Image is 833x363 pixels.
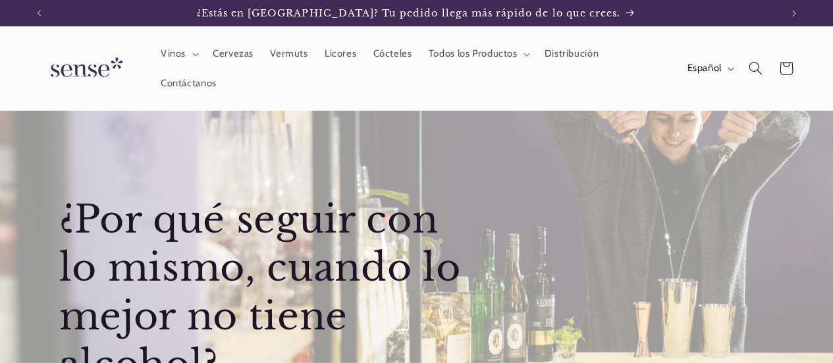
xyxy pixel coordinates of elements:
[35,49,134,87] img: Sense
[197,7,621,19] span: ¿Estás en [GEOGRAPHIC_DATA]? Tu pedido llega más rápido de lo que crees.
[420,40,536,69] summary: Todos los Productos
[679,55,740,82] button: Español
[30,45,139,93] a: Sense
[740,53,770,84] summary: Búsqueda
[687,61,722,76] span: Español
[365,40,420,69] a: Cócteles
[429,47,518,60] span: Todos los Productos
[204,40,261,69] a: Cervezas
[152,69,225,98] a: Contáctanos
[316,40,365,69] a: Licores
[270,47,308,60] span: Vermuts
[373,47,412,60] span: Cócteles
[161,47,186,60] span: Vinos
[213,47,254,60] span: Cervezas
[545,47,599,60] span: Distribución
[325,47,356,60] span: Licores
[262,40,317,69] a: Vermuts
[536,40,607,69] a: Distribución
[152,40,204,69] summary: Vinos
[161,77,217,90] span: Contáctanos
